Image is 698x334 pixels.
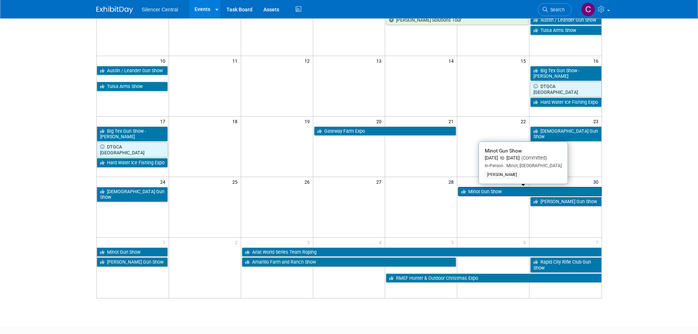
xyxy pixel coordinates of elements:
[520,155,547,161] span: (Committed)
[232,117,241,126] span: 18
[450,238,457,247] span: 5
[386,274,601,283] a: RMEF Hunter & Outdoor Christmas Expo
[376,177,385,186] span: 27
[242,247,602,257] a: Ariat World Series Team Roping
[530,126,601,142] a: [DEMOGRAPHIC_DATA] Gun Show
[592,177,602,186] span: 30
[234,238,241,247] span: 2
[485,148,522,154] span: Minot Gun Show
[448,117,457,126] span: 21
[97,158,168,168] a: Hard Water Ice Fishing Expo
[304,117,313,126] span: 19
[97,82,168,91] a: Tulsa Arms Show
[530,82,601,97] a: DTGCA [GEOGRAPHIC_DATA]
[159,56,169,65] span: 10
[96,6,133,14] img: ExhibitDay
[232,177,241,186] span: 25
[97,126,168,142] a: Big Tex Gun Show - [PERSON_NAME]
[97,187,168,202] a: [DEMOGRAPHIC_DATA] Gun Show
[97,247,168,257] a: Minot Gun Show
[581,3,595,16] img: Cade Cox
[530,15,601,25] a: Austin / Leander Gun Show
[97,257,168,267] a: [PERSON_NAME] Gun Show
[530,26,601,35] a: Tulsa Arms Show
[304,177,313,186] span: 26
[306,238,313,247] span: 3
[159,177,169,186] span: 24
[595,238,602,247] span: 7
[548,7,565,12] span: Search
[522,238,529,247] span: 6
[503,163,562,168] span: Minot, [GEOGRAPHIC_DATA]
[530,197,601,206] a: [PERSON_NAME] Gun Show
[592,117,602,126] span: 23
[97,142,168,157] a: DTGCA [GEOGRAPHIC_DATA]
[242,257,457,267] a: Amarillo Farm and Ranch Show
[376,56,385,65] span: 13
[97,66,168,76] a: Austin / Leander Gun Show
[458,187,601,197] a: Minot Gun Show
[378,238,385,247] span: 4
[530,66,601,81] a: Big Tex Gun Show - [PERSON_NAME]
[592,56,602,65] span: 16
[386,15,528,25] a: [PERSON_NAME] Solutions Tour
[538,3,572,16] a: Search
[448,177,457,186] span: 28
[232,56,241,65] span: 11
[314,126,457,136] a: Gateway Farm Expo
[530,98,601,107] a: Hard Water Ice Fishing Expo
[530,257,601,272] a: Rapid City Rifle Club Gun Show
[448,56,457,65] span: 14
[520,117,529,126] span: 22
[142,7,178,12] span: Silencer Central
[162,238,169,247] span: 1
[520,56,529,65] span: 15
[485,155,562,161] div: [DATE] to [DATE]
[159,117,169,126] span: 17
[485,163,503,168] span: In-Person
[376,117,385,126] span: 20
[485,172,519,178] div: [PERSON_NAME]
[304,56,313,65] span: 12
